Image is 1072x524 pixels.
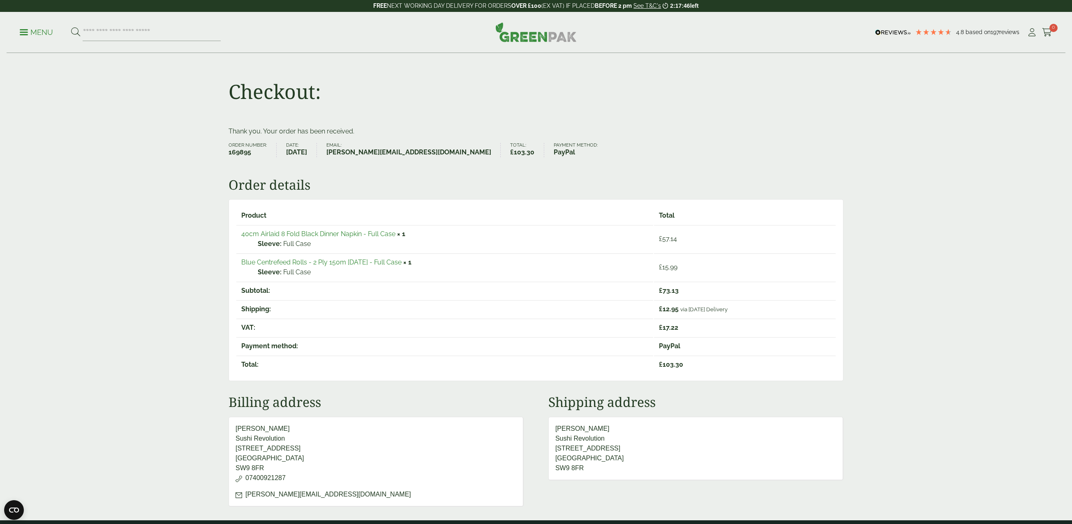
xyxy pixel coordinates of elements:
p: 07400921287 [236,473,516,483]
strong: [PERSON_NAME][EMAIL_ADDRESS][DOMAIN_NAME] [326,147,491,157]
span: 197 [991,29,999,35]
strong: × 1 [403,258,411,266]
p: Full Case [258,239,648,249]
button: Open CMP widget [4,500,24,520]
span: £ [659,287,663,294]
strong: OVER £100 [511,2,541,9]
th: Payment method: [236,337,653,355]
li: Date: [286,143,317,157]
p: Thank you. Your order has been received. [229,126,843,136]
span: Based on [966,29,991,35]
address: [PERSON_NAME] Sushi Revolution [STREET_ADDRESS] [GEOGRAPHIC_DATA] SW9 8FR [229,417,524,507]
span: £ [659,263,662,271]
span: 73.13 [659,287,679,294]
span: 0 [1049,24,1058,32]
li: Order number: [229,143,277,157]
span: 2:17:46 [670,2,690,9]
li: Total: [510,143,544,157]
span: £ [659,235,662,243]
span: 4.8 [956,29,966,35]
strong: Sleeve: [258,267,282,277]
th: Total: [236,356,653,373]
a: Menu [20,28,53,36]
li: Email: [326,143,501,157]
strong: FREE [373,2,387,9]
h1: Checkout: [229,80,321,103]
a: See T&C's [633,2,661,9]
span: 103.30 [659,361,683,368]
h2: Shipping address [548,394,843,410]
span: 12.95 [659,305,679,313]
bdi: 103.30 [510,148,534,156]
th: Shipping: [236,300,653,318]
i: My Account [1027,28,1037,37]
span: £ [659,305,663,313]
strong: × 1 [397,230,405,238]
td: PayPal [654,337,836,355]
p: Full Case [258,267,648,277]
span: reviews [999,29,1019,35]
li: Payment method: [554,143,607,157]
span: £ [659,361,663,368]
th: VAT: [236,319,653,336]
th: Total [654,207,836,224]
span: left [690,2,699,9]
strong: 169895 [229,147,267,157]
p: Menu [20,28,53,37]
bdi: 57.14 [659,235,677,243]
span: 17.22 [659,324,678,331]
img: REVIEWS.io [875,30,911,35]
a: 40cm Airlaid 8 Fold Black Dinner Napkin - Full Case [241,230,395,238]
strong: [DATE] [286,147,307,157]
img: GreenPak Supplies [495,22,577,42]
h2: Order details [229,177,843,193]
strong: Sleeve: [258,239,282,249]
th: Subtotal: [236,282,653,299]
div: 4.79 Stars [915,28,952,36]
address: [PERSON_NAME] Sushi Revolution [STREET_ADDRESS] [GEOGRAPHIC_DATA] SW9 8FR [548,417,843,480]
h2: Billing address [229,394,524,410]
strong: BEFORE 2 pm [595,2,632,9]
span: £ [510,148,514,156]
a: Blue Centrefeed Rolls - 2 Ply 150m [DATE] - Full Case [241,258,402,266]
bdi: 15.99 [659,263,677,271]
th: Product [236,207,653,224]
a: 0 [1042,26,1052,39]
i: Cart [1042,28,1052,37]
p: [PERSON_NAME][EMAIL_ADDRESS][DOMAIN_NAME] [236,490,516,499]
strong: PayPal [554,147,598,157]
span: £ [659,324,663,331]
small: via [DATE] Delivery [680,306,728,313]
